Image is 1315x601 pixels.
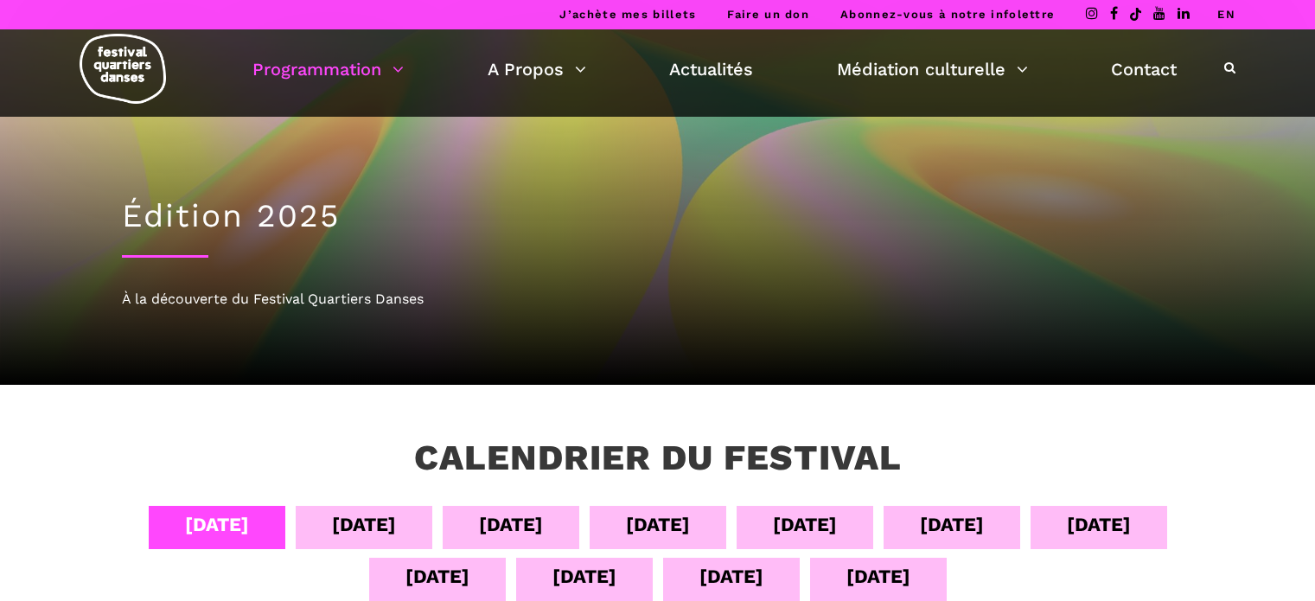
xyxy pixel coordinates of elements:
a: A Propos [488,54,586,84]
div: [DATE] [405,561,469,591]
div: À la découverte du Festival Quartiers Danses [122,288,1194,310]
a: Programmation [252,54,404,84]
div: [DATE] [699,561,763,591]
div: [DATE] [846,561,910,591]
div: [DATE] [185,509,249,540]
a: Médiation culturelle [837,54,1028,84]
div: [DATE] [773,509,837,540]
div: [DATE] [1067,509,1131,540]
div: [DATE] [552,561,616,591]
div: [DATE] [920,509,984,540]
a: J’achète mes billets [559,8,696,21]
div: [DATE] [479,509,543,540]
a: EN [1217,8,1235,21]
a: Actualités [669,54,753,84]
div: [DATE] [332,509,396,540]
a: Faire un don [727,8,809,21]
h1: Édition 2025 [122,197,1194,235]
a: Contact [1111,54,1177,84]
a: Abonnez-vous à notre infolettre [840,8,1055,21]
img: logo-fqd-med [80,34,166,104]
div: [DATE] [626,509,690,540]
h3: Calendrier du festival [414,437,902,480]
